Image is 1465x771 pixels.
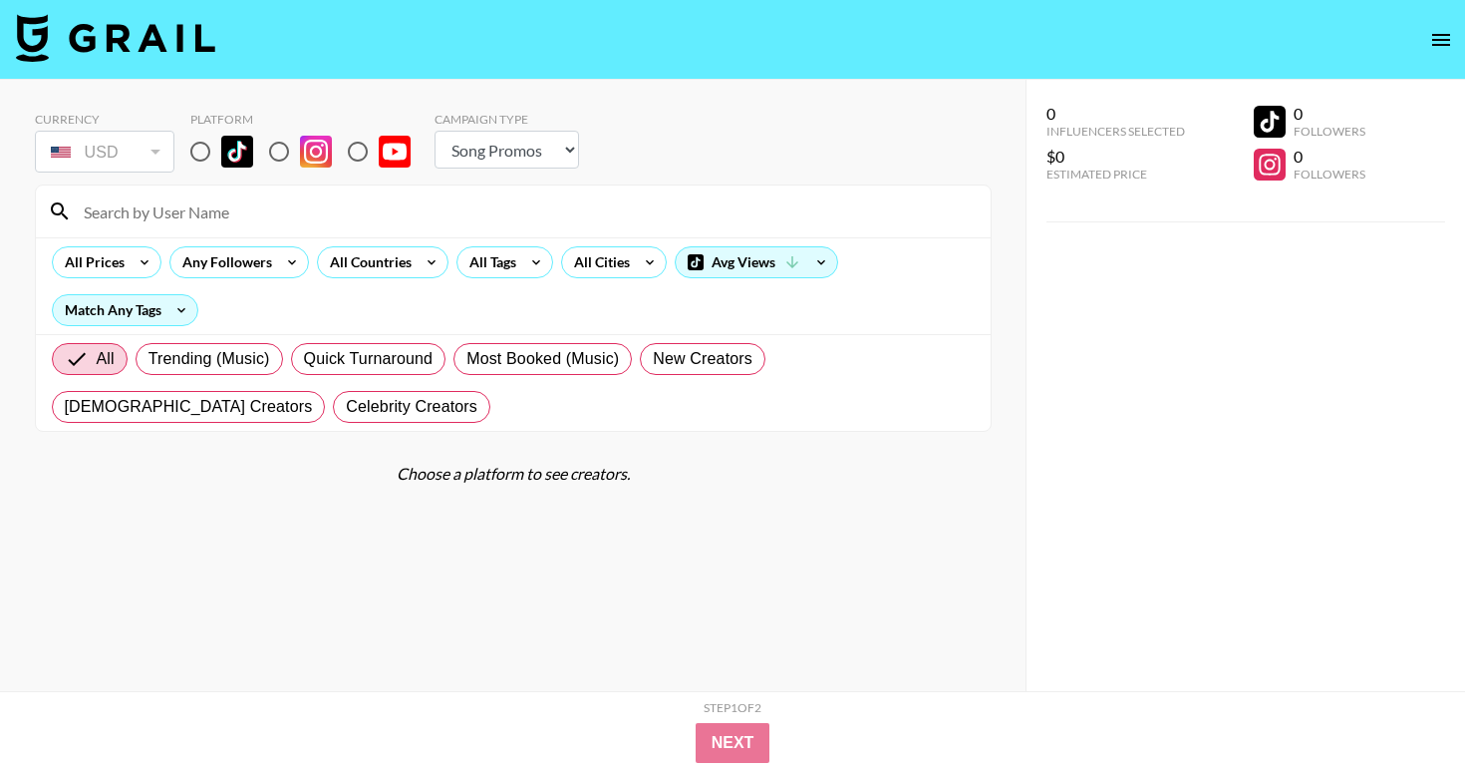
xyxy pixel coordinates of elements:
[53,295,197,325] div: Match Any Tags
[304,347,434,371] span: Quick Turnaround
[1046,104,1185,124] div: 0
[97,347,115,371] span: All
[1046,124,1185,139] div: Influencers Selected
[39,135,170,170] div: USD
[562,247,634,277] div: All Cities
[704,700,761,715] div: Step 1 of 2
[72,195,979,227] input: Search by User Name
[1046,147,1185,167] div: $0
[676,247,837,277] div: Avg Views
[346,395,477,419] span: Celebrity Creators
[1294,147,1365,167] div: 0
[35,112,174,127] div: Currency
[653,347,752,371] span: New Creators
[35,127,174,177] div: Currency is locked to USD
[65,395,313,419] span: [DEMOGRAPHIC_DATA] Creators
[1294,124,1365,139] div: Followers
[318,247,416,277] div: All Countries
[1046,167,1185,182] div: Estimated Price
[221,136,253,168] img: TikTok
[435,112,579,127] div: Campaign Type
[1294,104,1365,124] div: 0
[1294,167,1365,182] div: Followers
[696,723,770,763] button: Next
[466,347,619,371] span: Most Booked (Music)
[53,247,129,277] div: All Prices
[379,136,411,168] img: YouTube
[16,14,215,62] img: Grail Talent
[148,347,270,371] span: Trending (Music)
[170,247,276,277] div: Any Followers
[1421,20,1461,60] button: open drawer
[190,112,427,127] div: Platform
[35,464,992,484] div: Choose a platform to see creators.
[457,247,520,277] div: All Tags
[300,136,332,168] img: Instagram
